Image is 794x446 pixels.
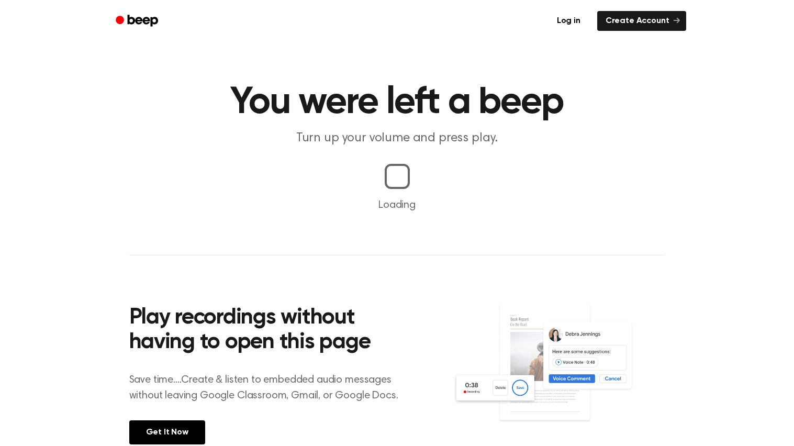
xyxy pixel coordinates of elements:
h2: Play recordings without having to open this page [129,306,411,355]
p: Turn up your volume and press play. [196,130,598,147]
a: Get It Now [129,420,205,444]
a: Beep [108,11,167,31]
h1: You were left a beep [129,84,665,121]
a: Create Account [597,11,686,31]
a: Log in [546,9,591,33]
p: Save time....Create & listen to embedded audio messages without leaving Google Classroom, Gmail, ... [129,372,411,404]
p: Loading [13,197,781,213]
img: Voice Comments on Docs and Recording Widget [453,303,665,443]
